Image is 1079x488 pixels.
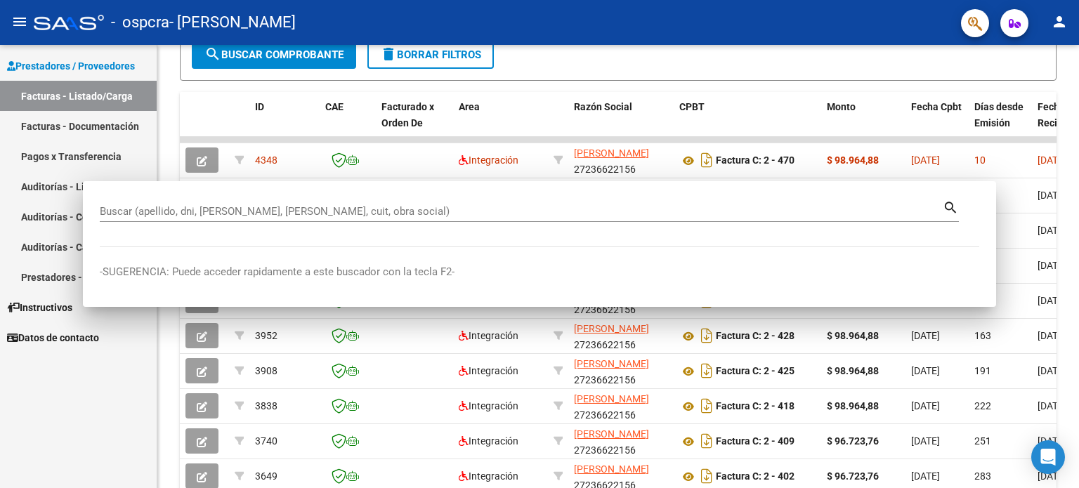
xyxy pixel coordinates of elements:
[7,300,72,315] span: Instructivos
[698,430,716,452] i: Descargar documento
[574,356,668,385] div: 27236622156
[716,436,794,447] strong: Factura C: 2 - 409
[974,470,991,482] span: 283
[698,149,716,171] i: Descargar documento
[255,330,277,341] span: 3952
[255,154,277,166] span: 4348
[911,101,962,112] span: Fecha Cpbt
[574,428,649,440] span: [PERSON_NAME]
[574,147,649,159] span: [PERSON_NAME]
[255,435,277,447] span: 3740
[698,395,716,417] i: Descargar documento
[679,101,705,112] span: CPBT
[827,365,879,376] strong: $ 98.964,88
[974,400,991,411] span: 222
[380,48,481,61] span: Borrar Filtros
[7,330,99,345] span: Datos de contacto
[7,58,135,74] span: Prestadores / Proveedores
[459,435,518,447] span: Integración
[716,366,794,377] strong: Factura C: 2 - 425
[1038,365,1066,376] span: [DATE]
[716,155,794,166] strong: Factura C: 2 - 470
[574,321,668,350] div: 27236622156
[380,46,397,62] mat-icon: delete
[943,198,959,215] mat-icon: search
[1051,13,1068,30] mat-icon: person
[568,92,674,154] datatable-header-cell: Razón Social
[1038,400,1066,411] span: [DATE]
[905,92,969,154] datatable-header-cell: Fecha Cpbt
[574,358,649,369] span: [PERSON_NAME]
[574,323,649,334] span: [PERSON_NAME]
[255,470,277,482] span: 3649
[325,101,344,112] span: CAE
[974,435,991,447] span: 251
[459,470,518,482] span: Integración
[1038,190,1066,201] span: [DATE]
[911,470,940,482] span: [DATE]
[911,154,940,166] span: [DATE]
[459,400,518,411] span: Integración
[827,470,879,482] strong: $ 96.723,76
[698,360,716,382] i: Descargar documento
[974,154,986,166] span: 10
[969,92,1032,154] datatable-header-cell: Días desde Emisión
[100,264,979,280] p: -SUGERENCIA: Puede acceder rapidamente a este buscador con la tecla F2-
[1038,101,1077,128] span: Fecha Recibido
[827,154,879,166] strong: $ 98.964,88
[974,330,991,341] span: 163
[459,101,480,112] span: Area
[911,365,940,376] span: [DATE]
[376,92,453,154] datatable-header-cell: Facturado x Orden De
[911,330,940,341] span: [DATE]
[1038,435,1066,447] span: [DATE]
[716,471,794,482] strong: Factura C: 2 - 402
[698,324,716,347] i: Descargar documento
[11,13,28,30] mat-icon: menu
[574,101,632,112] span: Razón Social
[574,393,649,404] span: [PERSON_NAME]
[827,435,879,447] strong: $ 96.723,76
[204,46,221,62] mat-icon: search
[111,7,169,38] span: - ospcra
[381,101,434,128] span: Facturado x Orden De
[974,365,991,376] span: 191
[255,400,277,411] span: 3838
[1038,470,1066,482] span: [DATE]
[1038,154,1066,166] span: [DATE]
[911,435,940,447] span: [DATE]
[453,92,548,154] datatable-header-cell: Area
[204,48,344,61] span: Buscar Comprobante
[169,7,296,38] span: - [PERSON_NAME]
[698,465,716,487] i: Descargar documento
[1038,295,1066,306] span: [DATE]
[821,92,905,154] datatable-header-cell: Monto
[716,331,794,342] strong: Factura C: 2 - 428
[574,391,668,421] div: 27236622156
[1038,225,1066,236] span: [DATE]
[1038,330,1066,341] span: [DATE]
[574,426,668,456] div: 27236622156
[255,101,264,112] span: ID
[459,330,518,341] span: Integración
[974,101,1024,128] span: Días desde Emisión
[716,401,794,412] strong: Factura C: 2 - 418
[827,330,879,341] strong: $ 98.964,88
[674,92,821,154] datatable-header-cell: CPBT
[911,400,940,411] span: [DATE]
[827,400,879,411] strong: $ 98.964,88
[320,92,376,154] datatable-header-cell: CAE
[827,101,856,112] span: Monto
[255,365,277,376] span: 3908
[459,154,518,166] span: Integración
[574,463,649,475] span: [PERSON_NAME]
[1038,260,1066,271] span: [DATE]
[249,92,320,154] datatable-header-cell: ID
[574,145,668,175] div: 27236622156
[459,365,518,376] span: Integración
[1031,440,1065,474] div: Open Intercom Messenger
